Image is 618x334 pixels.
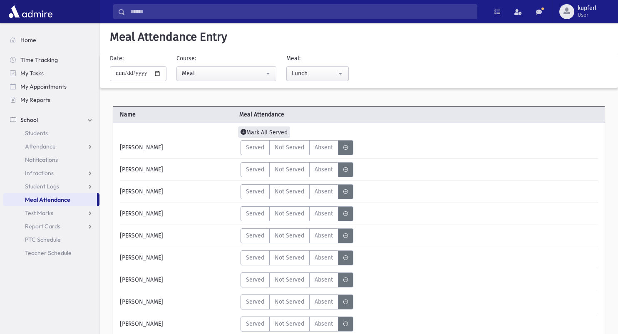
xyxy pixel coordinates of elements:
[3,180,99,193] a: Student Logs
[246,297,264,306] span: Served
[25,143,56,150] span: Attendance
[275,143,304,152] span: Not Served
[241,250,353,265] div: MeaStatus
[20,83,67,90] span: My Appointments
[292,69,337,78] div: Lunch
[120,297,163,306] span: [PERSON_NAME]
[241,294,353,309] div: MeaStatus
[275,253,304,262] span: Not Served
[107,30,611,44] h5: Meal Attendance Entry
[246,187,264,196] span: Served
[3,67,99,80] a: My Tasks
[20,36,36,44] span: Home
[3,126,99,140] a: Students
[315,231,333,240] span: Absent
[25,223,60,230] span: Report Cards
[3,80,99,93] a: My Appointments
[3,53,99,67] a: Time Tracking
[3,93,99,106] a: My Reports
[315,275,333,284] span: Absent
[275,231,304,240] span: Not Served
[120,275,163,284] span: [PERSON_NAME]
[113,110,236,119] span: Name
[20,116,38,124] span: School
[241,228,353,243] div: MeaStatus
[315,165,333,174] span: Absent
[241,272,353,287] div: MeaStatus
[275,165,304,174] span: Not Served
[238,126,290,138] span: Mark All Served
[3,140,99,153] a: Attendance
[25,249,72,257] span: Teacher Schedule
[3,166,99,180] a: Infractions
[25,169,54,177] span: Infractions
[236,110,359,119] span: Meal Attendance
[25,236,61,243] span: PTC Schedule
[275,209,304,218] span: Not Served
[315,297,333,306] span: Absent
[25,209,53,217] span: Test Marks
[120,231,163,240] span: [PERSON_NAME]
[246,231,264,240] span: Served
[246,275,264,284] span: Served
[241,162,353,177] div: MeaStatus
[120,253,163,262] span: [PERSON_NAME]
[176,66,276,81] button: Meal
[246,209,264,218] span: Served
[241,184,353,199] div: MeaStatus
[578,5,596,12] span: kupferl
[241,206,353,221] div: MeaStatus
[241,140,353,155] div: MeaStatus
[176,54,196,63] label: Course:
[20,96,50,104] span: My Reports
[7,3,55,20] img: AdmirePro
[246,253,264,262] span: Served
[3,220,99,233] a: Report Cards
[246,143,264,152] span: Served
[315,253,333,262] span: Absent
[25,129,48,137] span: Students
[120,143,163,152] span: [PERSON_NAME]
[275,319,304,328] span: Not Served
[3,153,99,166] a: Notifications
[3,33,99,47] a: Home
[125,4,477,19] input: Search
[246,165,264,174] span: Served
[315,143,333,152] span: Absent
[25,196,70,203] span: Meal Attendance
[3,206,99,220] a: Test Marks
[275,297,304,306] span: Not Served
[246,319,264,328] span: Served
[286,66,349,81] button: Lunch
[120,187,163,196] span: [PERSON_NAME]
[20,69,44,77] span: My Tasks
[3,233,99,246] a: PTC Schedule
[3,193,97,206] a: Meal Attendance
[25,156,58,163] span: Notifications
[315,187,333,196] span: Absent
[315,209,333,218] span: Absent
[120,165,163,174] span: [PERSON_NAME]
[275,275,304,284] span: Not Served
[110,54,124,63] label: Date:
[3,246,99,260] a: Teacher Schedule
[241,317,353,332] div: MeaStatus
[20,56,58,64] span: Time Tracking
[3,113,99,126] a: School
[286,54,300,63] label: Meal:
[275,187,304,196] span: Not Served
[182,69,264,78] div: Meal
[578,12,596,18] span: User
[120,319,163,328] span: [PERSON_NAME]
[120,209,163,218] span: [PERSON_NAME]
[25,183,59,190] span: Student Logs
